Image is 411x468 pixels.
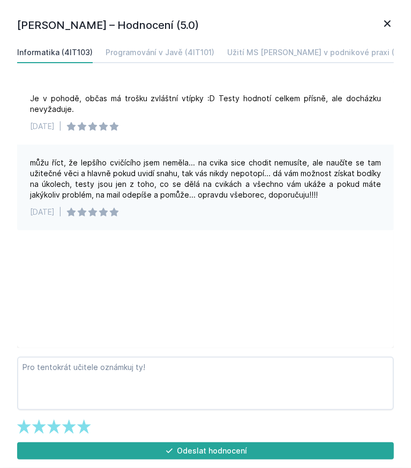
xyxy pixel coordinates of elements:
div: [DATE] [30,121,55,132]
div: | [59,121,62,132]
div: Je v pohodě, občas má trošku zvláštní vtípky :D Testy hodnotí celkem přísně, ale docházku nevyžad... [30,93,381,115]
div: | [59,207,62,217]
div: [DATE] [30,207,55,217]
div: můžu říct, že lepšího cvičícího jsem neměla... na cvika sice chodit nemusíte, ale naučíte se tam ... [30,157,381,200]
